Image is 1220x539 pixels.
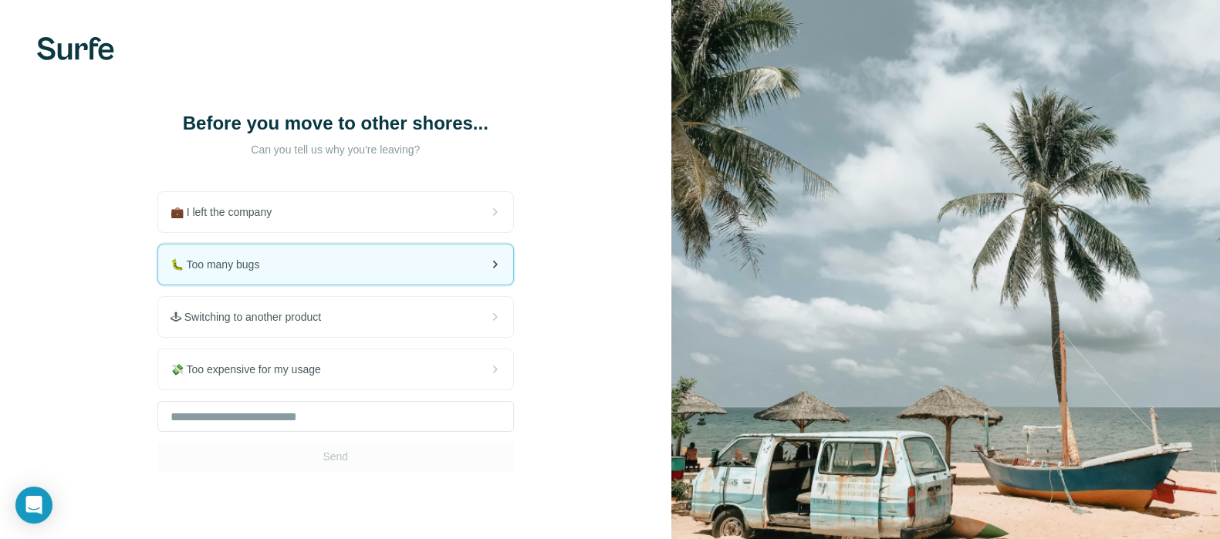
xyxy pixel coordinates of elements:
[181,111,490,136] h1: Before you move to other shores...
[171,204,284,220] span: 💼 I left the company
[171,309,333,325] span: 🕹 Switching to another product
[15,487,52,524] div: Open Intercom Messenger
[37,37,114,60] img: Surfe's logo
[181,142,490,157] p: Can you tell us why you're leaving?
[171,257,272,272] span: 🐛 Too many bugs
[171,362,333,377] span: 💸 Too expensive for my usage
